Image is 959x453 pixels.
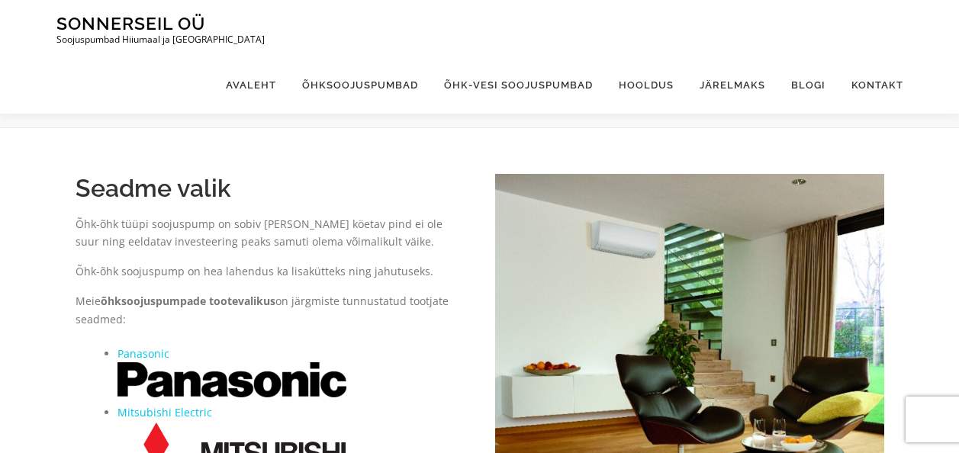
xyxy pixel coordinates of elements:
[76,174,465,203] h2: Seadme valik
[76,215,465,252] p: Õhk-õhk tüüpi soojuspump on sobiv [PERSON_NAME] köetav pind ei ole suur ning eeldatav investeerin...
[76,292,465,329] p: Meie on järgmiste tunnustatud tootjate seadmed:
[117,346,169,361] a: Panasonic
[778,56,838,114] a: Blogi
[289,56,431,114] a: Õhksoojuspumbad
[431,56,606,114] a: Õhk-vesi soojuspumbad
[213,56,289,114] a: Avaleht
[687,56,778,114] a: Järelmaks
[606,56,687,114] a: Hooldus
[838,56,903,114] a: Kontakt
[56,13,205,34] a: Sonnerseil OÜ
[117,405,212,419] a: Mitsubishi Electric
[101,294,275,308] strong: õhksoojuspumpade tootevalikus
[56,34,265,45] p: Soojuspumbad Hiiumaal ja [GEOGRAPHIC_DATA]
[76,262,465,281] p: Õhk-õhk soojuspump on hea lahendus ka lisakütteks ning jahutuseks.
